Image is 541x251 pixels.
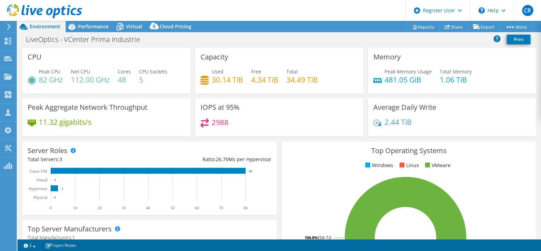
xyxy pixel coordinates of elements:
[33,195,47,200] text: Physical
[216,156,226,163] span: 26.7
[385,118,412,126] h4: 2.44 TiB
[440,68,472,75] span: Total Memory
[118,76,131,84] h4: 48
[71,76,110,84] h4: 112.00 GHz
[39,118,92,126] h4: 11.32 gigabits/s
[468,21,500,32] a: Export
[243,206,248,210] text: 80
[522,5,533,16] span: CR
[126,23,142,30] span: Virtual
[249,170,253,173] text: 80
[28,234,271,242] h4: Total Manufacturers:
[29,186,47,191] text: Hypervisor
[373,53,401,61] h3: Memory
[28,225,112,233] h3: Top Server Manufacturers
[28,53,42,61] h3: CPU
[286,76,318,84] h4: 34.49 TiB
[54,178,56,182] text: 0
[19,241,41,250] a: 2
[97,206,102,210] text: 20
[39,76,63,84] h4: 82 GHz
[54,196,56,199] text: 0
[28,103,147,111] h3: Peak Aggregate Network Throughput
[28,156,149,163] div: Total Servers:
[507,35,531,44] a: Print
[440,76,472,84] h4: 1.06 TiB
[73,206,77,210] text: 10
[139,68,167,75] span: CPU Sockets
[385,68,432,75] span: Peak Memory Usage
[305,235,317,240] tspan: 100.0%
[28,147,67,155] h3: Server Roles
[406,21,440,32] a: Reports
[146,206,150,210] text: 40
[71,68,90,75] span: Net CPU
[287,147,531,155] h3: Top Operating Systems
[61,187,63,191] text: 3
[139,76,167,84] h4: 5
[36,178,48,182] text: Virtual
[212,119,228,126] h4: 2988
[385,76,432,84] h4: 481.05 GiB
[398,162,419,169] li: Linux
[286,68,298,75] span: Total
[373,103,436,111] h3: Average Daily Write
[72,234,75,241] span: 1
[212,76,243,84] h4: 30.14 TiB
[23,36,151,43] h1: LiveOptics - VCenter Prima Industrie
[30,169,47,174] text: Guest VM
[423,162,451,169] li: VMware
[200,53,228,61] h3: Capacity
[439,21,468,32] a: Share
[195,206,199,210] text: 60
[219,206,223,210] text: 70
[78,23,109,30] span: Performance
[364,162,393,169] li: Windows
[160,23,191,30] span: Cloud Pricing
[59,156,62,163] span: 3
[40,241,81,250] a: Project Notes
[317,235,331,240] tspan: ESXi 7.0
[170,206,175,210] text: 50
[200,103,240,111] h3: IOPS at 95%
[50,206,52,210] text: 0
[478,7,485,14] svg: \n
[122,206,126,210] text: 30
[149,156,271,163] div: Ratio: VMs per Hypervisor
[39,68,60,75] span: Peak CPU
[500,21,532,32] a: More
[30,23,60,30] span: Environment
[212,68,224,75] span: Used
[118,68,131,75] span: Cores
[251,68,261,75] span: Free
[251,76,278,84] h4: 4.34 TiB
